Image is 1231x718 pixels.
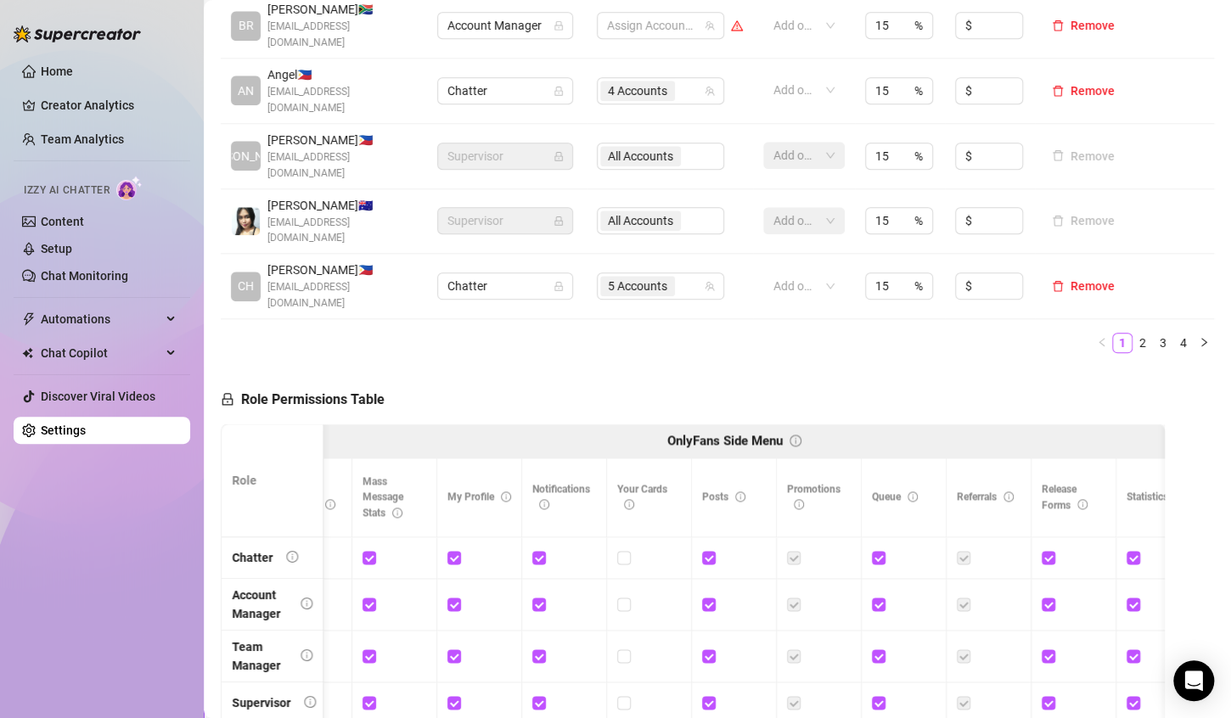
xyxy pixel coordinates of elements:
[1052,85,1064,97] span: delete
[41,132,124,146] a: Team Analytics
[705,86,715,96] span: team
[1071,19,1115,32] span: Remove
[1045,81,1121,101] button: Remove
[267,196,417,215] span: [PERSON_NAME] 🇦🇺
[447,273,563,299] span: Chatter
[232,693,290,712] div: Supervisor
[705,281,715,291] span: team
[1153,333,1173,353] li: 3
[1071,84,1115,98] span: Remove
[1052,280,1064,292] span: delete
[705,20,715,31] span: team
[267,65,417,84] span: Angel 🇵🇭
[267,279,417,311] span: [EMAIL_ADDRESS][DOMAIN_NAME]
[1173,660,1214,701] div: Open Intercom Messenger
[286,551,298,563] span: info-circle
[41,242,72,255] a: Setup
[14,25,141,42] img: logo-BBDzfeDw.svg
[301,597,312,609] span: info-circle
[41,215,84,228] a: Content
[1112,333,1133,353] li: 1
[392,508,402,518] span: info-circle
[325,499,335,509] span: info-circle
[238,277,254,295] span: CH
[617,483,667,511] span: Your Cards
[1133,334,1152,352] a: 2
[790,435,801,446] span: info-circle
[702,491,745,502] span: Posts
[600,81,675,101] span: 4 Accounts
[554,86,564,96] span: lock
[1003,491,1014,502] span: info-circle
[735,491,745,502] span: info-circle
[600,276,675,296] span: 5 Accounts
[232,586,287,623] div: Account Manager
[232,548,273,567] div: Chatter
[200,147,291,165] span: [PERSON_NAME]
[222,424,323,537] th: Role
[363,475,403,519] span: Mass Message Stats
[232,207,260,235] img: Moana Seas
[1045,15,1121,36] button: Remove
[447,491,511,502] span: My Profile
[221,392,234,406] span: lock
[267,131,417,149] span: [PERSON_NAME] 🇵🇭
[1133,333,1153,353] li: 2
[1077,499,1088,509] span: info-circle
[41,390,155,403] a: Discover Viral Videos
[116,176,143,200] img: AI Chatter
[731,20,743,31] span: warning
[41,65,73,78] a: Home
[232,637,287,675] div: Team Manager
[1045,146,1121,166] button: Remove
[41,424,86,437] a: Settings
[667,433,783,448] strong: OnlyFans Side Menu
[221,390,385,410] h5: Role Permissions Table
[1194,333,1214,353] li: Next Page
[238,81,254,100] span: AN
[1199,337,1209,347] span: right
[267,84,417,116] span: [EMAIL_ADDRESS][DOMAIN_NAME]
[532,483,590,511] span: Notifications
[267,19,417,51] span: [EMAIL_ADDRESS][DOMAIN_NAME]
[447,208,563,233] span: Supervisor
[22,312,36,326] span: thunderbolt
[267,261,417,279] span: [PERSON_NAME] 🇵🇭
[608,277,667,295] span: 5 Accounts
[301,649,312,661] span: info-circle
[239,16,254,35] span: BR
[624,499,634,509] span: info-circle
[554,281,564,291] span: lock
[1173,333,1194,353] li: 4
[304,696,316,708] span: info-circle
[1174,334,1193,352] a: 4
[41,339,161,367] span: Chat Copilot
[554,216,564,226] span: lock
[501,491,511,502] span: info-circle
[872,491,918,502] span: Queue
[957,491,1014,502] span: Referrals
[41,92,177,119] a: Creator Analytics
[41,269,128,283] a: Chat Monitoring
[794,499,804,509] span: info-circle
[1092,333,1112,353] li: Previous Page
[554,151,564,161] span: lock
[447,13,563,38] span: Account Manager
[1097,337,1107,347] span: left
[447,78,563,104] span: Chatter
[787,483,840,511] span: Promotions
[908,491,918,502] span: info-circle
[608,81,667,100] span: 4 Accounts
[447,143,563,169] span: Supervisor
[1092,333,1112,353] button: left
[267,215,417,247] span: [EMAIL_ADDRESS][DOMAIN_NAME]
[22,347,33,359] img: Chat Copilot
[1071,279,1115,293] span: Remove
[1194,333,1214,353] button: right
[1113,334,1132,352] a: 1
[1154,334,1172,352] a: 3
[554,20,564,31] span: lock
[1127,491,1185,502] span: Statistics
[24,182,110,199] span: Izzy AI Chatter
[1042,483,1088,511] span: Release Forms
